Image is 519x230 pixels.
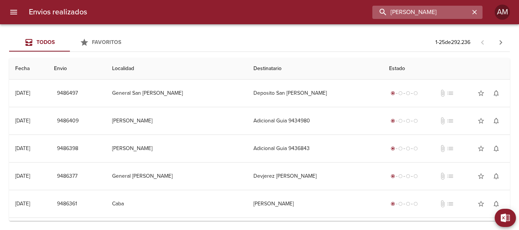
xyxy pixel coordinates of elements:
[477,89,485,97] span: star_border
[106,163,248,190] td: General [PERSON_NAME]
[54,114,82,128] button: 9486409
[413,119,418,123] span: radio_button_unchecked
[398,202,403,206] span: radio_button_unchecked
[57,144,78,153] span: 9486398
[446,145,454,152] span: No tiene pedido asociado
[406,146,410,151] span: radio_button_unchecked
[247,58,383,80] th: Destinatario
[489,113,504,128] button: Activar notificaciones
[489,196,504,211] button: Activar notificaciones
[495,209,516,227] button: Exportar Excel
[54,169,81,183] button: 9486377
[492,172,500,180] span: notifications_none
[9,33,131,52] div: Tabs Envios
[383,58,510,80] th: Estado
[54,197,80,211] button: 9486361
[439,117,446,125] span: No tiene documentos adjuntos
[372,6,470,19] input: buscar
[36,39,55,45] span: Todos
[446,172,454,180] span: No tiene pedido asociado
[54,142,81,156] button: 9486398
[446,89,454,97] span: No tiene pedido asociado
[492,89,500,97] span: notifications_none
[106,135,248,162] td: [PERSON_NAME]
[435,39,470,46] p: 1 - 25 de 292.236
[391,146,395,151] span: radio_button_checked
[439,200,446,208] span: No tiene documentos adjuntos
[473,38,492,46] span: Pagina anterior
[439,172,446,180] span: No tiene documentos adjuntos
[247,163,383,190] td: Devjerez [PERSON_NAME]
[247,190,383,217] td: [PERSON_NAME]
[473,141,489,156] button: Agregar a favoritos
[15,173,30,179] div: [DATE]
[106,107,248,135] td: [PERSON_NAME]
[398,146,403,151] span: radio_button_unchecked
[15,200,30,207] div: [DATE]
[54,86,81,100] button: 9486497
[446,200,454,208] span: No tiene pedido asociado
[57,89,78,98] span: 9486497
[439,89,446,97] span: No tiene documentos adjuntos
[413,146,418,151] span: radio_button_unchecked
[473,169,489,184] button: Agregar a favoritos
[489,169,504,184] button: Activar notificaciones
[29,6,87,18] h6: Envios realizados
[398,119,403,123] span: radio_button_unchecked
[391,202,395,206] span: radio_button_checked
[15,145,30,152] div: [DATE]
[15,90,30,96] div: [DATE]
[489,86,504,101] button: Activar notificaciones
[389,200,419,208] div: Generado
[92,39,121,45] span: Favoritos
[389,117,419,125] div: Generado
[391,91,395,95] span: radio_button_checked
[5,3,23,21] button: menu
[389,172,419,180] div: Generado
[413,174,418,178] span: radio_button_unchecked
[477,145,485,152] span: star_border
[406,202,410,206] span: radio_button_unchecked
[389,145,419,152] div: Generado
[15,117,30,124] div: [DATE]
[247,107,383,135] td: Adicional Guia 9434980
[398,91,403,95] span: radio_button_unchecked
[473,113,489,128] button: Agregar a favoritos
[57,199,77,209] span: 9486361
[477,200,485,208] span: star_border
[439,145,446,152] span: No tiene documentos adjuntos
[391,174,395,178] span: radio_button_checked
[398,174,403,178] span: radio_button_unchecked
[406,91,410,95] span: radio_button_unchecked
[57,116,79,126] span: 9486409
[492,145,500,152] span: notifications_none
[446,117,454,125] span: No tiene pedido asociado
[495,5,510,20] div: Abrir información de usuario
[391,119,395,123] span: radio_button_checked
[477,172,485,180] span: star_border
[406,174,410,178] span: radio_button_unchecked
[247,135,383,162] td: Adicional Guia 9436843
[473,86,489,101] button: Agregar a favoritos
[247,80,383,107] td: Deposito San [PERSON_NAME]
[489,141,504,156] button: Activar notificaciones
[57,172,78,181] span: 9486377
[106,190,248,217] td: Caba
[413,202,418,206] span: radio_button_unchecked
[413,91,418,95] span: radio_button_unchecked
[473,196,489,211] button: Agregar a favoritos
[9,58,48,80] th: Fecha
[389,89,419,97] div: Generado
[48,58,106,80] th: Envio
[492,117,500,125] span: notifications_none
[492,33,510,52] span: Pagina siguiente
[492,200,500,208] span: notifications_none
[106,58,248,80] th: Localidad
[495,5,510,20] div: AM
[106,80,248,107] td: General San [PERSON_NAME]
[406,119,410,123] span: radio_button_unchecked
[477,117,485,125] span: star_border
